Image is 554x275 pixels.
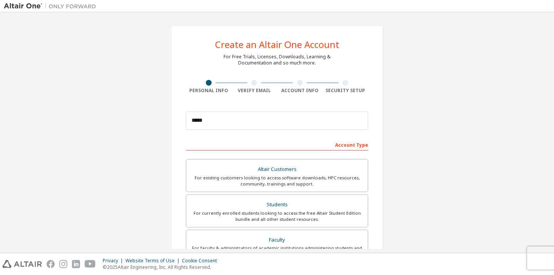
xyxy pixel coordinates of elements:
[232,88,277,94] div: Verify Email
[103,258,125,264] div: Privacy
[4,2,100,10] img: Altair One
[191,235,363,245] div: Faculty
[59,260,67,268] img: instagram.svg
[191,175,363,187] div: For existing customers looking to access software downloads, HPC resources, community, trainings ...
[47,260,55,268] img: facebook.svg
[182,258,222,264] div: Cookie Consent
[224,54,330,66] div: For Free Trials, Licenses, Downloads, Learning & Documentation and so much more.
[186,88,232,94] div: Personal Info
[72,260,80,268] img: linkedin.svg
[186,138,368,151] div: Account Type
[191,199,363,210] div: Students
[85,260,96,268] img: youtube.svg
[191,164,363,175] div: Altair Customers
[215,40,339,49] div: Create an Altair One Account
[191,210,363,222] div: For currently enrolled students looking to access the free Altair Student Edition bundle and all ...
[277,88,323,94] div: Account Info
[125,258,182,264] div: Website Terms of Use
[2,260,42,268] img: altair_logo.svg
[191,245,363,257] div: For faculty & administrators of academic institutions administering students and accessing softwa...
[103,264,222,270] p: © 2025 Altair Engineering, Inc. All Rights Reserved.
[323,88,369,94] div: Security Setup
